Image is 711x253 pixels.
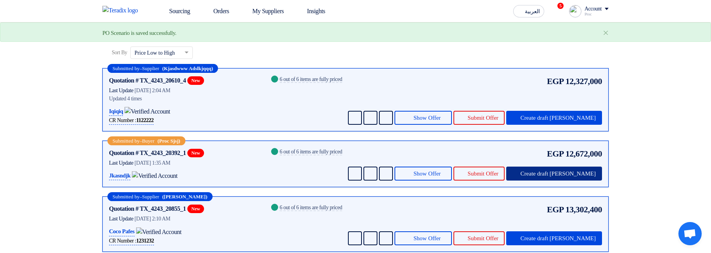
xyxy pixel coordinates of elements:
[135,160,170,166] span: [DATE] 1:35 AM
[506,167,602,181] button: Create draft [PERSON_NAME]
[135,88,170,93] span: [DATE] 2:04 AM
[109,88,133,93] span: Last Update
[107,192,213,201] div: –
[566,75,602,88] span: 12,327,000
[109,95,260,103] div: Updated 4 times
[468,171,498,177] span: Submit Offer
[109,116,154,125] div: CR Number :
[547,75,564,88] span: EGP
[603,28,609,38] div: ×
[196,3,235,20] a: Orders
[135,216,170,222] span: [DATE] 2:10 AM
[413,115,441,121] span: Show Offer
[525,9,540,14] span: العربية
[109,171,130,181] p: Jkasndjk
[152,3,196,20] a: Sourcing
[187,205,204,213] span: New
[280,149,342,155] div: 6 out of 6 items are fully priced
[112,194,140,199] span: Submitted by
[235,3,290,20] a: My Suppliers
[280,77,342,83] div: 6 out of 6 items are fully priced
[112,48,127,57] span: Sort By
[112,66,140,71] span: Submitted by
[109,160,133,166] span: Last Update
[413,171,441,177] span: Show Offer
[280,205,342,211] div: 6 out of 6 items are fully priced
[585,6,602,12] div: Account
[413,236,441,241] span: Show Offer
[513,5,544,17] button: العربية
[132,171,177,181] img: Verified Account
[290,3,332,20] a: Insights
[136,227,182,237] img: Verified Account
[109,148,186,158] div: Quotation # TX_4243_20392_1
[109,237,154,245] div: CR Number :
[394,167,452,181] button: Show Offer
[102,29,176,38] div: PO Scenario is saved successfully.
[521,236,596,241] span: Create draft [PERSON_NAME]
[453,111,505,125] button: Submit Offer
[112,138,140,143] span: Submitted by
[157,138,180,143] b: (Proc Sjsj)
[468,236,498,241] span: Submit Offer
[142,66,159,71] span: Supplier
[506,231,602,245] button: Create draft [PERSON_NAME]
[547,147,564,160] span: EGP
[585,12,609,16] div: Proc
[394,111,452,125] button: Show Offer
[109,227,135,236] p: Coco Pafes
[187,76,204,85] span: New
[566,203,602,216] span: 13,302,400
[142,194,159,199] span: Supplier
[107,136,185,145] div: –
[557,3,564,9] span: 5
[109,204,186,213] div: Quotation # TX_4243_20855_1
[162,66,213,71] b: (Kjasdwww Adslkjqqq)
[521,115,596,121] span: Create draft [PERSON_NAME]
[187,149,204,157] span: New
[453,231,505,245] button: Submit Offer
[569,5,581,17] img: profile_test.png
[566,147,602,160] span: 12,672,000
[521,171,596,177] span: Create draft [PERSON_NAME]
[506,111,602,125] button: Create draft [PERSON_NAME]
[109,107,123,116] p: Iqiqiq
[394,231,452,245] button: Show Offer
[162,194,207,199] b: ([PERSON_NAME])
[136,238,154,244] b: 1231232
[468,115,498,121] span: Submit Offer
[136,117,154,123] b: 1122222
[109,216,133,222] span: Last Update
[678,222,702,245] div: Open chat
[102,6,143,15] img: Teradix logo
[453,167,505,181] button: Submit Offer
[135,49,175,57] span: Price Low to High
[142,138,154,143] span: Buyer
[107,64,218,73] div: –
[109,76,186,85] div: Quotation # TX_4243_20610_4
[547,203,564,216] span: EGP
[125,107,170,116] img: Verified Account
